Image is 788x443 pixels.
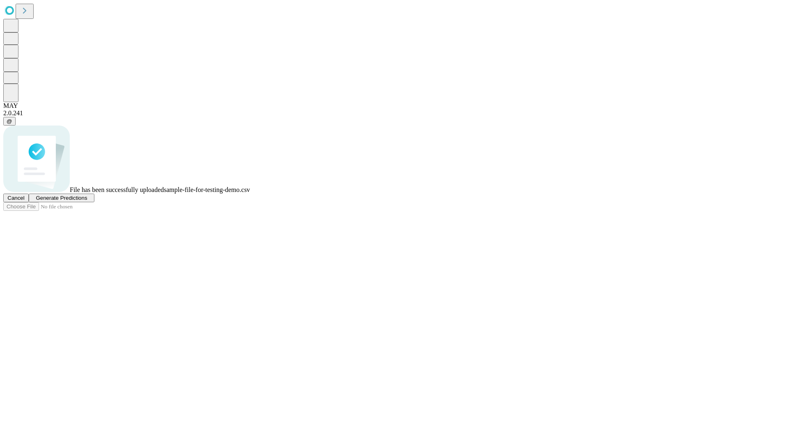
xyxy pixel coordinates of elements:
span: Generate Predictions [36,195,87,201]
span: @ [7,118,12,124]
button: Generate Predictions [29,194,94,202]
button: @ [3,117,16,126]
span: sample-file-for-testing-demo.csv [164,186,250,193]
span: File has been successfully uploaded [70,186,164,193]
div: MAY [3,102,785,110]
div: 2.0.241 [3,110,785,117]
span: Cancel [7,195,25,201]
button: Cancel [3,194,29,202]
